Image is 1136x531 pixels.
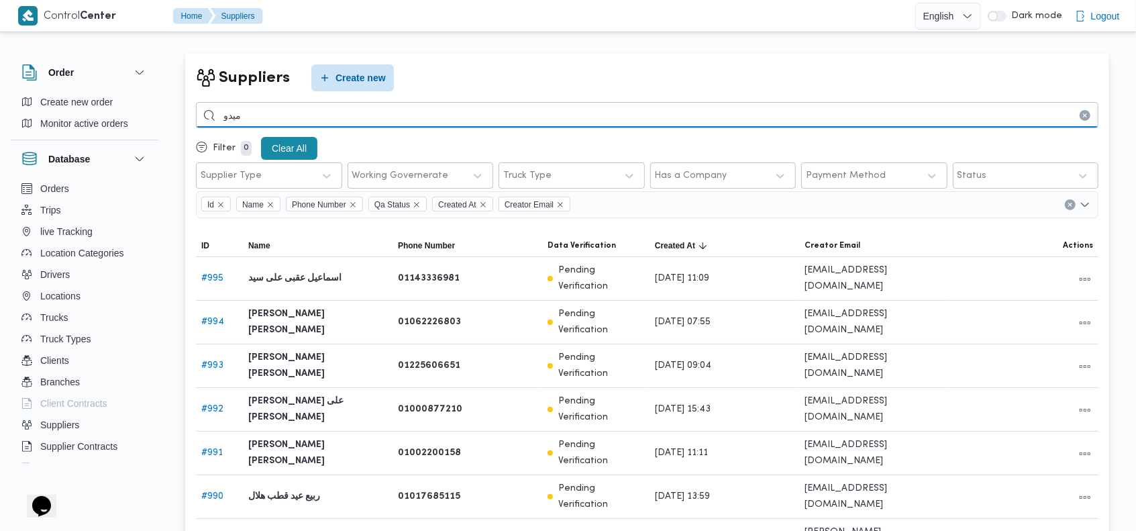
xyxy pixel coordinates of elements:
button: Location Categories [16,242,153,264]
button: Orders [16,178,153,199]
span: [EMAIL_ADDRESS][DOMAIN_NAME] [805,481,943,513]
span: Created At [438,197,476,212]
span: [DATE] 09:04 [655,358,711,374]
button: Remove Phone Number from selection in this group [349,201,357,209]
a: #995 [201,274,223,283]
button: Remove Name from selection in this group [266,201,274,209]
span: Created At; Sorted in descending order [655,240,695,251]
button: Phone Number [393,235,542,256]
span: ID [201,240,209,251]
button: Open list of options [1080,199,1090,210]
span: [EMAIL_ADDRESS][DOMAIN_NAME] [805,437,943,469]
b: 01225606651 [398,358,460,374]
input: Search... [196,102,1098,128]
span: [DATE] 15:43 [655,401,711,418]
b: 01000877210 [398,401,462,418]
button: Database [21,151,148,167]
button: Logout [1070,3,1125,30]
button: Created AtSorted in descending order [650,235,799,256]
span: Name [248,240,270,251]
span: Creator Email [505,197,554,212]
div: Database [11,178,158,469]
h3: Database [48,151,90,167]
a: #990 [201,492,223,501]
button: Home [173,8,213,24]
span: Trucks [40,309,68,326]
span: Trips [40,202,61,218]
span: [DATE] 11:09 [655,271,709,287]
a: #993 [201,361,223,370]
span: [EMAIL_ADDRESS][DOMAIN_NAME] [805,262,943,295]
button: All actions [1077,271,1093,287]
div: Order [11,91,158,140]
button: All actions [1077,402,1093,418]
p: Pending Verification [558,350,644,382]
p: Filter [213,143,236,154]
span: Phone Number [292,197,346,212]
span: [EMAIL_ADDRESS][DOMAIN_NAME] [805,350,943,382]
button: Clear input [1080,110,1090,121]
span: Supplier Contracts [40,438,117,454]
button: All actions [1077,489,1093,505]
span: Logout [1091,8,1120,24]
button: live Tracking [16,221,153,242]
div: Working Governerate [352,171,449,181]
span: Name [242,197,264,212]
span: Actions [1063,240,1093,251]
button: Remove Id from selection in this group [217,201,225,209]
b: [PERSON_NAME] [PERSON_NAME] [248,437,387,469]
button: Remove Created At from selection in this group [479,201,487,209]
span: [EMAIL_ADDRESS][DOMAIN_NAME] [805,306,943,338]
span: Devices [40,460,74,476]
button: Drivers [16,264,153,285]
span: Name [236,197,280,211]
span: Client Contracts [40,395,107,412]
span: Qa Status [374,197,410,212]
button: All actions [1077,315,1093,331]
span: Drivers [40,267,70,283]
button: Client Contracts [16,393,153,414]
button: Order [21,64,148,81]
p: Pending Verification [558,306,644,338]
button: Supplier Contracts [16,436,153,457]
button: Clear All [261,137,317,160]
span: Phone Number [286,197,363,211]
span: Phone Number [398,240,455,251]
span: Truck Types [40,331,91,347]
h2: Suppliers [219,66,290,90]
button: Create new order [16,91,153,113]
button: Branches [16,371,153,393]
button: Name [243,235,393,256]
button: Suppliers [211,8,263,24]
div: Payment Method [806,171,886,181]
img: X8yXhbKr1z7QwAAAABJRU5ErkJggg== [18,6,38,26]
button: Trucks [16,307,153,328]
a: #991 [201,448,223,457]
b: [PERSON_NAME] على [PERSON_NAME] [248,393,387,426]
span: Monitor active orders [40,115,128,132]
span: Branches [40,374,80,390]
span: Qa Status [368,197,427,211]
button: All actions [1077,446,1093,462]
span: Data Verification [548,240,616,251]
svg: Sorted in descending order [698,240,709,251]
b: 01017685115 [398,489,460,505]
span: Create new [335,70,386,86]
div: Supplier Type [201,171,262,181]
button: Truck Types [16,328,153,350]
h3: Order [48,64,74,81]
p: Pending Verification [558,262,644,295]
span: Create new order [40,94,113,110]
span: Location Categories [40,245,124,261]
span: Clients [40,352,69,369]
button: Suppliers [16,414,153,436]
span: live Tracking [40,224,93,240]
button: Clear input [1065,199,1076,210]
p: 0 [241,141,252,156]
span: Locations [40,288,81,304]
span: Creator Email [499,197,570,211]
p: Pending Verification [558,393,644,426]
button: Locations [16,285,153,307]
span: Suppliers [40,417,79,433]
